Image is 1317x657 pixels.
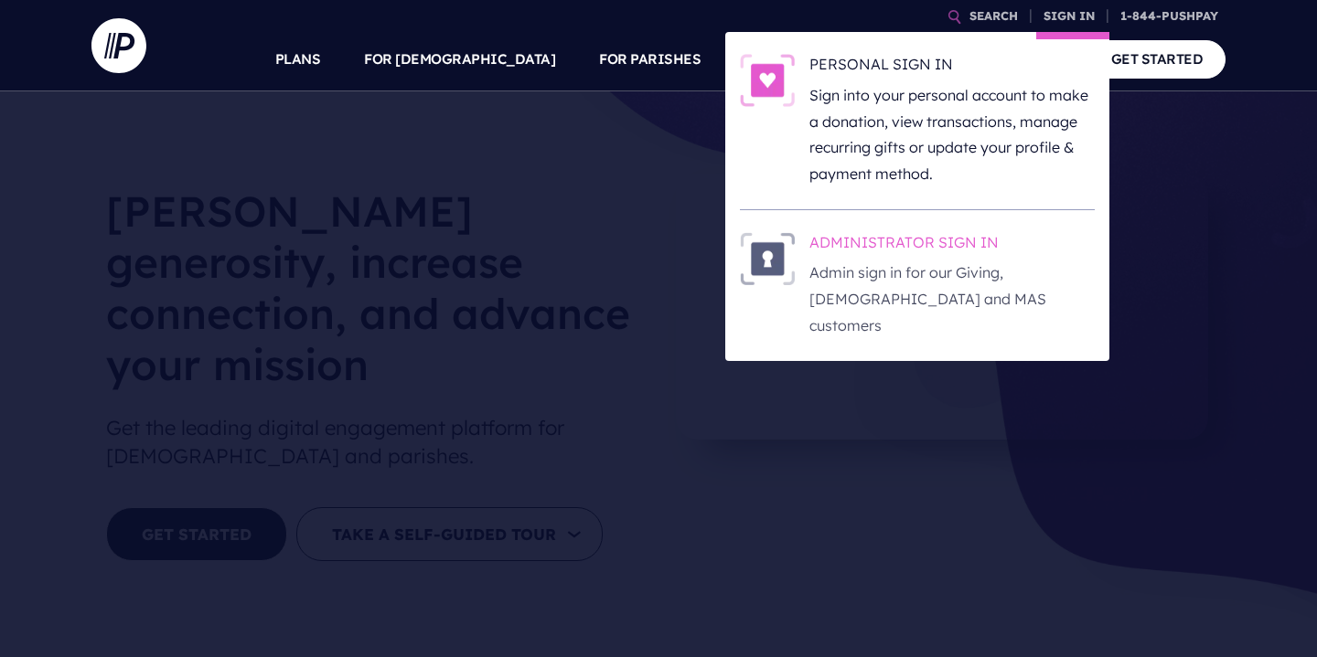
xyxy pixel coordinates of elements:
h6: ADMINISTRATOR SIGN IN [809,232,1095,260]
p: Sign into your personal account to make a donation, view transactions, manage recurring gifts or ... [809,82,1095,187]
p: Admin sign in for our Giving, [DEMOGRAPHIC_DATA] and MAS customers [809,260,1095,338]
a: PERSONAL SIGN IN - Illustration PERSONAL SIGN IN Sign into your personal account to make a donati... [740,54,1095,187]
a: FOR PARISHES [599,27,701,91]
a: FOR [DEMOGRAPHIC_DATA] [364,27,555,91]
a: PLANS [275,27,321,91]
img: PERSONAL SIGN IN - Illustration [740,54,795,107]
a: EXPLORE [870,27,934,91]
a: GET STARTED [1088,40,1226,78]
h6: PERSONAL SIGN IN [809,54,1095,81]
a: SOLUTIONS [744,27,826,91]
a: COMPANY [977,27,1044,91]
a: ADMINISTRATOR SIGN IN - Illustration ADMINISTRATOR SIGN IN Admin sign in for our Giving, [DEMOGRA... [740,232,1095,339]
img: ADMINISTRATOR SIGN IN - Illustration [740,232,795,285]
